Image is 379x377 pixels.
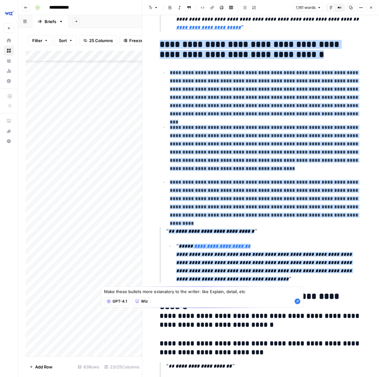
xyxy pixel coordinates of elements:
button: 25 Columns [79,35,117,46]
span: Add Row [35,364,52,370]
span: 25 Columns [89,37,113,44]
a: Home [4,35,14,46]
button: What's new? [4,126,14,136]
button: Wiz [132,297,151,305]
button: GPT-4.1 [104,297,130,305]
span: GPT-4.1 [113,298,127,304]
a: Your Data [4,56,14,66]
textarea: Make these bullets more exlanatory to the writer: like Explain, detail, etc [104,288,301,295]
button: Sort [55,35,77,46]
button: Help + Support [4,136,14,146]
a: Browse [4,46,14,56]
button: Filter [28,35,52,46]
a: AirOps Academy [4,116,14,126]
a: Usage [4,66,14,76]
div: 23/25 Columns [102,362,142,372]
div: Briefs [45,18,56,25]
a: Settings [4,76,14,86]
img: Wiz Logo [4,7,15,19]
button: Workspace: Wiz [4,5,14,21]
span: Freeze Columns [129,37,162,44]
span: Filter [32,37,42,44]
button: Freeze Columns [119,35,166,46]
button: 1,161 words [293,3,324,12]
span: 1,161 words [296,5,315,10]
button: Add Row [26,362,56,372]
span: Sort [59,37,67,44]
span: Wiz [141,298,148,304]
a: Briefs [32,15,69,28]
div: 83 Rows [75,362,102,372]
